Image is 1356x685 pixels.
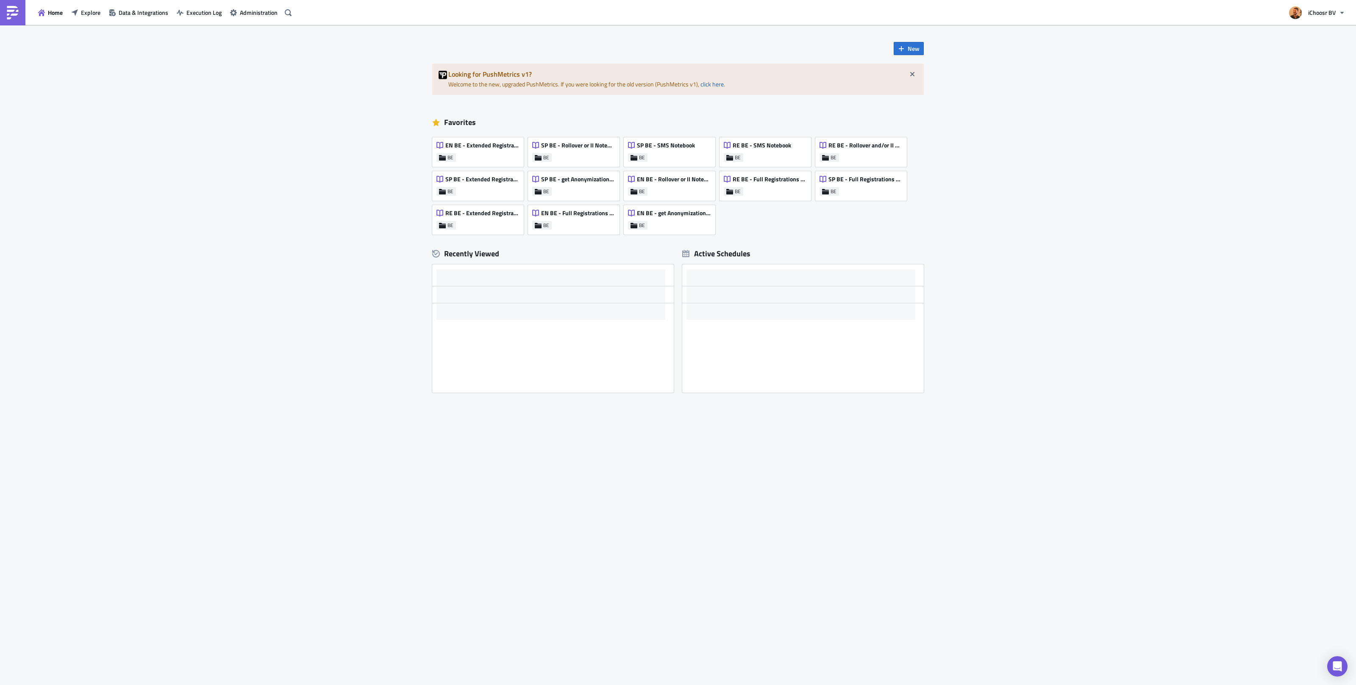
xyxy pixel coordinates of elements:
span: BE [543,222,549,229]
button: Data & Integrations [105,6,172,19]
div: Open Intercom Messenger [1327,656,1348,677]
span: Administration [240,8,278,17]
a: RE BE - Extended Registrations exportBE [432,201,528,235]
h5: Looking for PushMetrics v1? [448,71,917,78]
span: SP BE - Extended Registrations export [445,175,519,183]
span: EN BE - get Anonymization list [637,209,711,217]
span: BE [639,222,645,229]
a: click here [700,80,724,89]
span: BE [735,188,741,195]
span: BE [543,188,549,195]
span: RE BE - Rollover and/or II Notebook [828,141,902,149]
img: PushMetrics [6,6,19,19]
span: BE [447,188,453,195]
span: iChoosr BV [1308,8,1336,17]
a: EN BE - Full Registrations export for project/communityBE [528,201,624,235]
a: SP BE - Full Registrations export for project/communityBE [815,167,911,201]
span: New [908,44,920,53]
span: RE BE - Full Registrations export for project/community [733,175,806,183]
button: Execution Log [172,6,226,19]
span: BE [543,154,549,161]
span: Explore [81,8,100,17]
div: Active Schedules [682,249,750,258]
a: EN BE - get Anonymization listBE [624,201,720,235]
img: Avatar [1288,6,1303,20]
a: SP BE - Rollover or II NotebookBE [528,133,624,167]
span: RE BE - Extended Registrations export [445,209,519,217]
span: Home [48,8,63,17]
a: SP BE - Extended Registrations exportBE [432,167,528,201]
button: New [894,42,924,55]
span: BE [831,154,836,161]
span: SP BE - SMS Notebook [637,141,695,149]
span: Execution Log [186,8,222,17]
span: EN BE - Rollover or II Notebook [637,175,711,183]
button: Home [34,6,67,19]
span: BE [831,188,836,195]
button: Explore [67,6,105,19]
span: BE [735,154,741,161]
a: SP BE - get Anonymization listBE [528,167,624,201]
a: RE BE - SMS NotebookBE [720,133,815,167]
span: Data & Integrations [119,8,168,17]
span: BE [447,154,453,161]
span: BE [639,188,645,195]
div: Welcome to the new, upgraded PushMetrics. If you were looking for the old version (PushMetrics v1... [432,64,924,95]
div: Recently Viewed [432,247,674,260]
a: EN BE - Extended Registrations exportBE [432,133,528,167]
span: BE [639,154,645,161]
span: BE [447,222,453,229]
a: SP BE - SMS NotebookBE [624,133,720,167]
button: Administration [226,6,282,19]
span: RE BE - SMS Notebook [733,141,791,149]
a: RE BE - Rollover and/or II NotebookBE [815,133,911,167]
span: EN BE - Extended Registrations export [445,141,519,149]
div: Favorites [432,116,924,129]
a: RE BE - Full Registrations export for project/communityBE [720,167,815,201]
button: iChoosr BV [1284,3,1350,22]
span: SP BE - Rollover or II Notebook [541,141,615,149]
a: EN BE - Rollover or II NotebookBE [624,167,720,201]
span: SP BE - Full Registrations export for project/community [828,175,902,183]
span: SP BE - get Anonymization list [541,175,615,183]
span: EN BE - Full Registrations export for project/community [541,209,615,217]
